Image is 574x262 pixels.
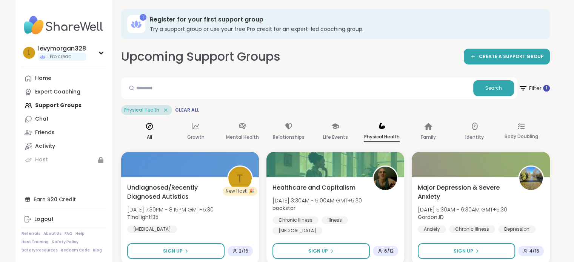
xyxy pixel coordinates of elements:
h3: Try a support group or use your free Pro credit for an expert-led coaching group. [150,25,539,33]
div: [MEDICAL_DATA] [272,227,322,234]
span: 4 / 16 [529,248,539,254]
span: [DATE] 7:30PM - 8:15PM GMT+5:30 [127,206,214,213]
p: Mental Health [226,133,259,142]
div: Earn $20 Credit [22,193,106,206]
span: 1 [546,85,547,91]
span: T [237,170,243,187]
span: Undiagnosed/Recently Diagnosed Autistics [127,183,219,201]
a: CREATE A SUPPORT GROUP [464,49,550,64]
p: Identity [465,133,484,142]
b: TinaLight135 [127,213,159,221]
a: Host Training [22,239,49,245]
p: Growth [187,133,205,142]
div: Expert Coaching [35,88,80,96]
span: Sign Up [308,248,328,254]
a: FAQ [65,231,72,236]
p: Physical Health [364,132,400,142]
span: l [28,48,30,58]
h3: Register for your first support group [150,15,539,24]
span: Sign Up [454,248,473,254]
div: Chronic Illness [449,225,495,233]
a: About Us [43,231,62,236]
a: Referrals [22,231,40,236]
div: 1 [140,14,146,21]
button: Sign Up [418,243,515,259]
span: 2 / 16 [239,248,248,254]
div: New Host! 🎉 [223,187,257,196]
div: Chat [35,115,49,123]
span: Sign Up [163,248,183,254]
div: Activity [35,142,55,150]
p: Relationships [273,133,305,142]
div: [MEDICAL_DATA] [127,225,177,233]
button: Search [473,80,514,96]
div: Anxiety [418,225,446,233]
p: Family [421,133,436,142]
div: Depression [498,225,536,233]
span: Search [485,85,502,92]
h2: Upcoming Support Groups [121,48,280,65]
a: Safety Policy [52,239,78,245]
img: GordonJD [519,167,543,190]
a: Logout [22,213,106,226]
a: Redeem Code [61,248,90,253]
a: Expert Coaching [22,85,106,99]
button: Sign Up [127,243,225,259]
a: Blog [93,248,102,253]
a: Home [22,72,106,85]
div: Illness [322,216,348,224]
span: [DATE] 3:30AM - 5:00AM GMT+5:30 [272,197,362,204]
button: Sign Up [272,243,370,259]
span: Physical Health [124,107,159,113]
div: Chronic Illness [272,216,319,224]
div: Logout [34,216,54,223]
span: [DATE] 5:30AM - 6:30AM GMT+5:30 [418,206,507,213]
a: Friends [22,126,106,139]
span: 6 / 12 [384,248,394,254]
div: Host [35,156,48,164]
a: Safety Resources [22,248,58,253]
button: Filter 1 [519,77,550,99]
span: 1 Pro credit [47,54,71,60]
b: bookstar [272,204,295,212]
span: Healthcare and Capitalism [272,183,355,192]
div: levymorgan328 [38,44,86,53]
img: bookstar [374,167,397,190]
div: Friends [35,129,55,136]
span: Filter [519,79,550,97]
b: GordonJD [418,213,444,221]
span: Major Depression & Severe Anxiety [418,183,509,201]
p: All [147,133,152,142]
a: Activity [22,139,106,153]
a: Chat [22,112,106,126]
span: Clear All [175,107,199,113]
a: Host [22,153,106,167]
div: Home [35,75,51,82]
p: Life Events [323,133,348,142]
span: CREATE A SUPPORT GROUP [479,54,544,60]
a: Help [75,231,85,236]
p: Body Doubling [504,132,538,141]
img: ShareWell Nav Logo [22,12,106,38]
